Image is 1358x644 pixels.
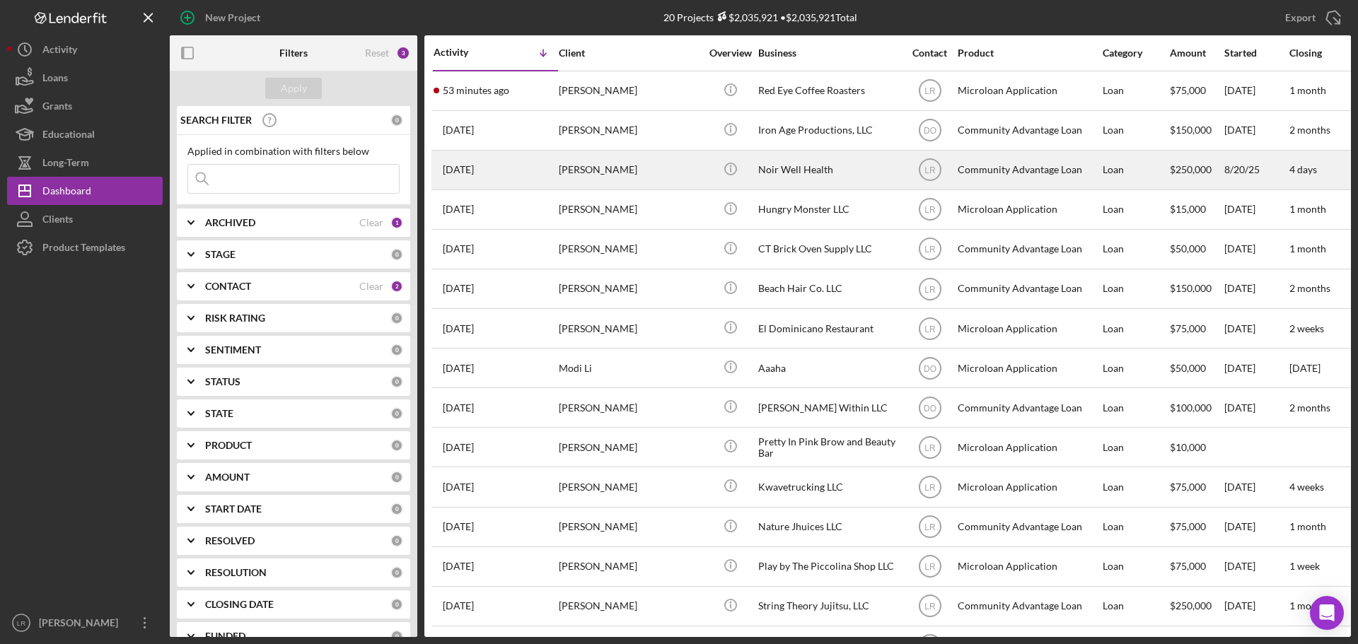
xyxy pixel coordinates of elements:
div: Overview [704,47,757,59]
b: RESOLUTION [205,567,267,578]
div: Community Advantage Loan [958,230,1099,268]
div: Microloan Application [958,428,1099,466]
div: Hungry Monster LLC [758,191,900,228]
div: Apply [281,78,307,99]
span: $75,000 [1170,560,1206,572]
time: 2025-08-24 19:24 [443,600,474,611]
div: Loan [1103,389,1168,426]
div: String Theory Jujitsu, LLC [758,587,900,625]
button: Export [1271,4,1351,32]
b: STATUS [205,376,240,387]
div: Applied in combination with filters below [187,146,400,157]
div: [DATE] [1224,587,1288,625]
div: Modi Li [559,349,700,387]
div: 0 [390,471,403,484]
span: $15,000 [1170,203,1206,215]
time: 1 month [1289,84,1326,96]
a: Grants [7,92,163,120]
time: 2 months [1289,124,1330,136]
div: [DATE] [1224,508,1288,546]
time: 2025-09-03 08:59 [443,521,474,532]
span: $75,000 [1170,520,1206,532]
b: CONTACT [205,281,251,292]
div: Microloan Application [958,310,1099,347]
div: [DATE] [1224,468,1288,505]
div: Activity [42,35,77,67]
div: Play by The Piccolina Shop LLC [758,548,900,585]
button: Long-Term [7,148,163,177]
text: LR [924,284,936,294]
div: Nature Jhuices LLC [758,508,900,546]
text: LR [924,324,936,334]
div: Loan [1103,508,1168,546]
div: Red Eye Coffee Roasters [758,72,900,110]
button: Activity [7,35,163,64]
div: Grants [42,92,72,124]
time: 2025-08-26 21:07 [443,561,474,572]
div: 20 Projects • $2,035,921 Total [663,11,857,23]
div: Aaaha [758,349,900,387]
div: Microloan Application [958,72,1099,110]
div: Kwavetrucking LLC [758,468,900,505]
span: $50,000 [1170,362,1206,374]
time: 2025-09-26 03:52 [443,283,474,294]
div: 8/20/25 [1224,151,1288,189]
div: Activity [434,47,496,58]
div: Loans [42,64,68,95]
time: 2025-09-23 01:33 [443,363,474,374]
button: Dashboard [7,177,163,205]
b: STAGE [205,249,236,260]
div: 0 [390,114,403,127]
div: Community Advantage Loan [958,389,1099,426]
text: LR [924,602,936,611]
div: 0 [390,566,403,579]
text: LR [924,562,936,572]
text: DO [924,126,936,136]
b: STATE [205,408,233,419]
div: [PERSON_NAME] [559,112,700,149]
time: 2 months [1289,402,1330,414]
div: [DATE] [1224,270,1288,308]
time: 2025-09-26 16:10 [443,204,474,215]
button: Clients [7,205,163,233]
b: PRODUCT [205,440,252,451]
div: [PERSON_NAME] [559,151,700,189]
div: Microloan Application [958,349,1099,387]
div: 1 [390,216,403,229]
b: SEARCH FILTER [180,115,252,126]
div: Community Advantage Loan [958,270,1099,308]
div: [PERSON_NAME] [559,548,700,585]
div: Loan [1103,468,1168,505]
b: Filters [279,47,308,59]
div: 0 [390,407,403,420]
text: LR [924,443,936,452]
div: Amount [1170,47,1223,59]
time: 2025-09-30 20:04 [443,85,509,96]
div: [PERSON_NAME] [559,389,700,426]
div: 0 [390,630,403,643]
time: 2025-09-10 17:22 [443,442,474,453]
span: $150,000 [1170,124,1212,136]
div: Product Templates [42,233,125,265]
div: [PERSON_NAME] [559,508,700,546]
div: [PERSON_NAME] [559,72,700,110]
div: 0 [390,344,403,356]
div: Long-Term [42,148,89,180]
time: 4 weeks [1289,481,1324,493]
div: Loan [1103,587,1168,625]
b: SENTIMENT [205,344,261,356]
span: $150,000 [1170,282,1212,294]
div: Loan [1103,151,1168,189]
span: $250,000 [1170,599,1212,611]
time: 2025-09-25 18:11 [443,323,474,334]
div: Client [559,47,700,59]
div: 0 [390,598,403,611]
div: [DATE] [1224,310,1288,347]
span: $75,000 [1170,84,1206,96]
div: Loan [1103,112,1168,149]
time: 2025-09-14 19:50 [443,402,474,414]
div: Community Advantage Loan [958,587,1099,625]
time: 2025-09-29 19:18 [443,124,474,136]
